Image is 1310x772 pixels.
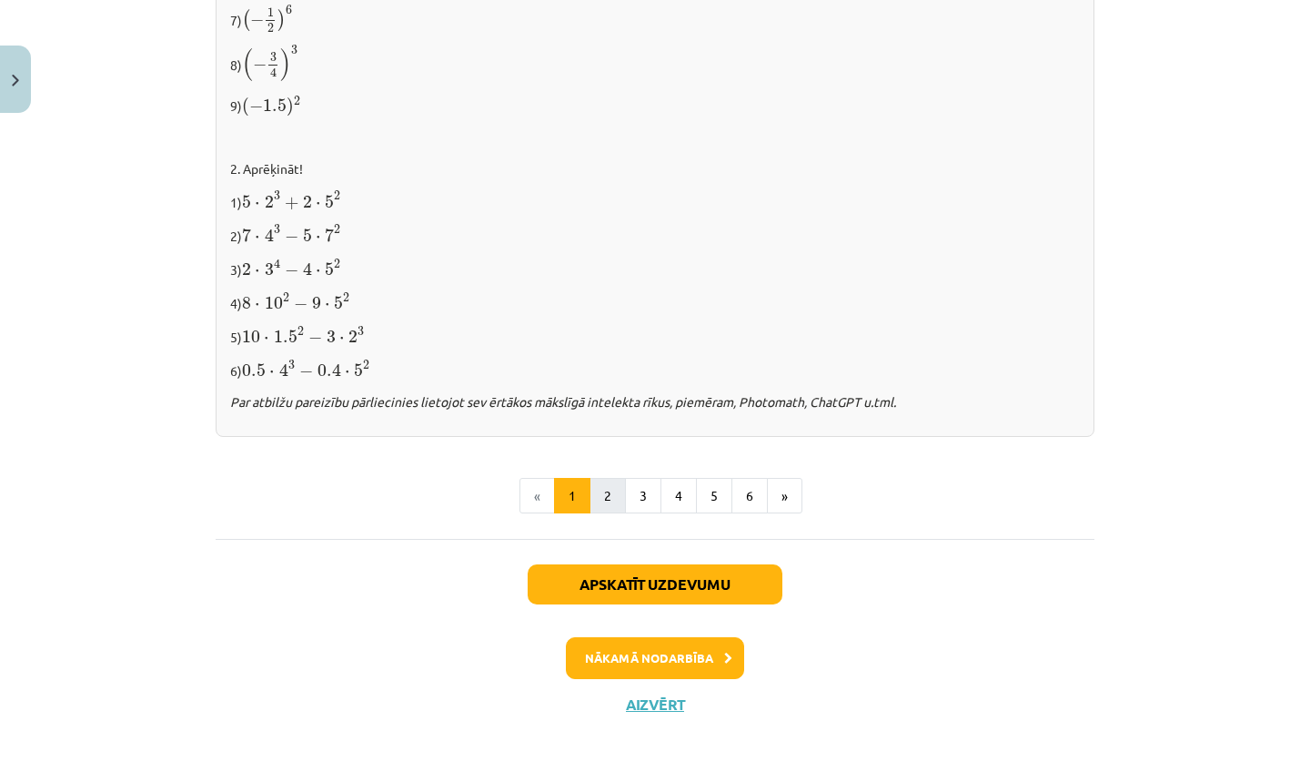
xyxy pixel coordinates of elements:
[242,9,250,31] span: (
[230,223,1080,246] p: 2)
[265,195,274,208] span: 2
[230,45,1080,83] p: 8)
[363,361,369,370] span: 2
[255,201,260,207] span: ⋅
[325,229,334,242] span: 7
[267,8,274,17] span: 1
[265,229,274,242] span: 4
[230,93,1080,117] p: 9)
[334,259,340,269] span: 2
[264,337,269,342] span: ⋅
[297,327,304,336] span: 2
[285,230,298,243] span: −
[253,58,267,71] span: −
[291,46,297,55] span: 3
[696,478,732,514] button: 5
[250,14,264,26] span: −
[12,75,19,86] img: icon-close-lesson-0947bae3869378f0d4975bcd49f059093ad1ed9edebbc8119c70593378902aed.svg
[230,290,1080,313] p: 4)
[255,303,260,309] span: ⋅
[299,365,313,378] span: −
[270,67,277,77] span: 4
[242,229,251,242] span: 7
[283,293,289,302] span: 2
[354,364,363,377] span: 5
[242,297,251,310] span: 8
[230,159,1080,178] p: 2. Aprēķināt!
[280,48,291,81] span: )
[343,293,349,302] span: 2
[345,371,350,376] span: ⋅
[265,263,274,276] span: 3
[242,97,249,117] span: (
[267,24,274,33] span: 2
[327,330,336,343] span: 3
[242,263,251,276] span: 2
[303,262,312,276] span: 4
[528,564,782,604] button: Apskatīt uzdevumu
[294,96,300,106] span: 2
[334,225,340,234] span: 2
[620,696,690,714] button: Aizvērt
[303,195,312,208] span: 2
[242,48,253,81] span: (
[554,478,590,514] button: 1
[358,327,364,336] span: 3
[286,5,292,15] span: 6
[317,363,341,377] span: 0.4
[287,97,294,117] span: )
[230,393,896,410] i: Par atbilžu pareizību pārliecinies lietojot sev ērtākos mākslīgā intelekta rīkus, piemēram, Photo...
[285,264,298,277] span: −
[242,195,251,208] span: 5
[277,9,286,31] span: )
[325,195,334,208] span: 5
[242,330,260,343] span: 10
[308,331,322,344] span: −
[294,298,307,310] span: −
[269,371,275,376] span: ⋅
[255,269,260,275] span: ⋅
[230,358,1080,381] p: 6)
[325,263,334,276] span: 5
[334,297,343,310] span: 5
[334,191,340,200] span: 2
[625,478,661,514] button: 3
[285,197,298,209] span: +
[274,225,280,234] span: 3
[316,201,321,207] span: ⋅
[249,100,263,113] span: −
[316,269,321,275] span: ⋅
[230,5,1080,34] p: 7)
[312,297,321,310] span: 9
[566,637,744,679] button: Nākamā nodarbība
[279,363,288,377] span: 4
[339,337,345,342] span: ⋅
[767,478,802,514] button: »
[230,324,1080,347] p: 5)
[316,236,321,241] span: ⋅
[274,259,280,269] span: 4
[303,229,312,242] span: 5
[325,303,330,309] span: ⋅
[348,330,358,343] span: 2
[255,236,260,241] span: ⋅
[263,99,287,112] span: 1.5
[660,478,697,514] button: 4
[270,53,277,62] span: 3
[274,191,280,200] span: 3
[230,189,1080,212] p: 1)
[731,478,768,514] button: 6
[589,478,626,514] button: 2
[265,297,283,310] span: 10
[274,330,297,343] span: 1.5
[230,257,1080,279] p: 3)
[216,478,1094,514] nav: Page navigation example
[242,364,266,377] span: 0.5
[288,361,295,370] span: 3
